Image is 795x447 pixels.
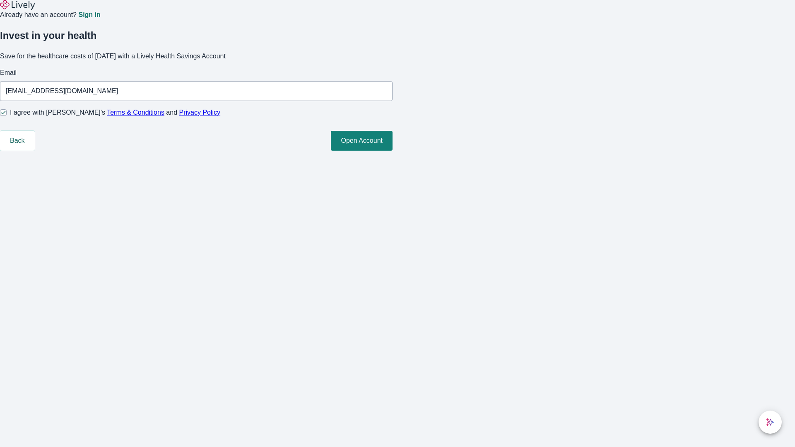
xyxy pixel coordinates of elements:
span: I agree with [PERSON_NAME]’s and [10,108,220,118]
a: Terms & Conditions [107,109,164,116]
a: Sign in [78,12,100,18]
button: chat [759,411,782,434]
a: Privacy Policy [179,109,221,116]
button: Open Account [331,131,393,151]
svg: Lively AI Assistant [766,418,774,426]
